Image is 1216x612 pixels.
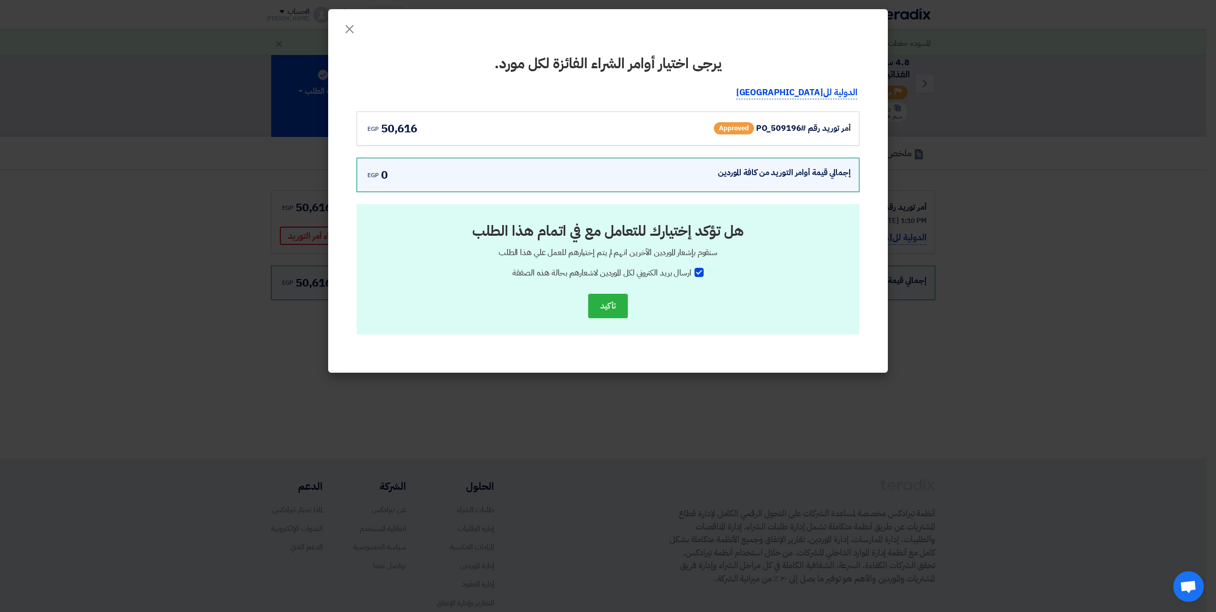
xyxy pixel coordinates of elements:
div: أمر توريد رقم #PO_509196 [756,122,851,134]
span: egp [367,124,379,133]
p: الدولية لل[GEOGRAPHIC_DATA] [736,86,857,100]
span: egp [367,171,379,180]
span: Approved [714,122,754,134]
div: إجمالي قيمة أوامر التوريد من كافة الموردين [718,166,851,179]
div: سنقوم بإشعار الموردين الآخرين انهم لم يتم إختيارهم للعمل علي هذا الطلب [373,246,843,259]
span: 50,616 [381,120,417,137]
button: Close [335,16,364,37]
span: 0 [381,166,388,183]
h2: يرجى اختيار أوامر الشراء الفائزة لكل مورد. [357,54,859,74]
h2: هل تؤكد إختيارك للتعامل مع في اتمام هذا الطلب [378,221,838,241]
button: تأكيد [588,294,628,318]
a: Open chat [1173,571,1204,602]
span: × [343,13,356,44]
span: ارسال بريد الكتروني لكل الموردين لاشعارهم بحالة هذه الصفقة [512,267,691,279]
